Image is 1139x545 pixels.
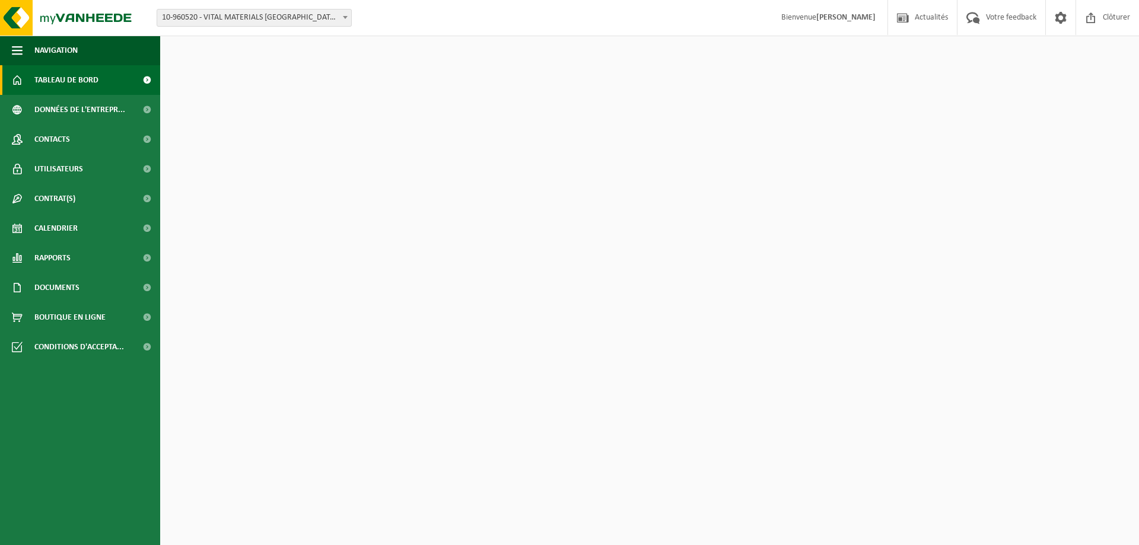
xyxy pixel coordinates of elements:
span: Utilisateurs [34,154,83,184]
span: 10-960520 - VITAL MATERIALS BELGIUM S.A. - TILLY [157,9,351,26]
span: Calendrier [34,213,78,243]
span: Contrat(s) [34,184,75,213]
iframe: chat widget [6,519,198,545]
span: 10-960520 - VITAL MATERIALS BELGIUM S.A. - TILLY [157,9,352,27]
span: Tableau de bord [34,65,98,95]
strong: [PERSON_NAME] [816,13,876,22]
span: Conditions d'accepta... [34,332,124,362]
span: Documents [34,273,79,302]
span: Données de l'entrepr... [34,95,125,125]
span: Rapports [34,243,71,273]
span: Contacts [34,125,70,154]
span: Navigation [34,36,78,65]
span: Boutique en ligne [34,302,106,332]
